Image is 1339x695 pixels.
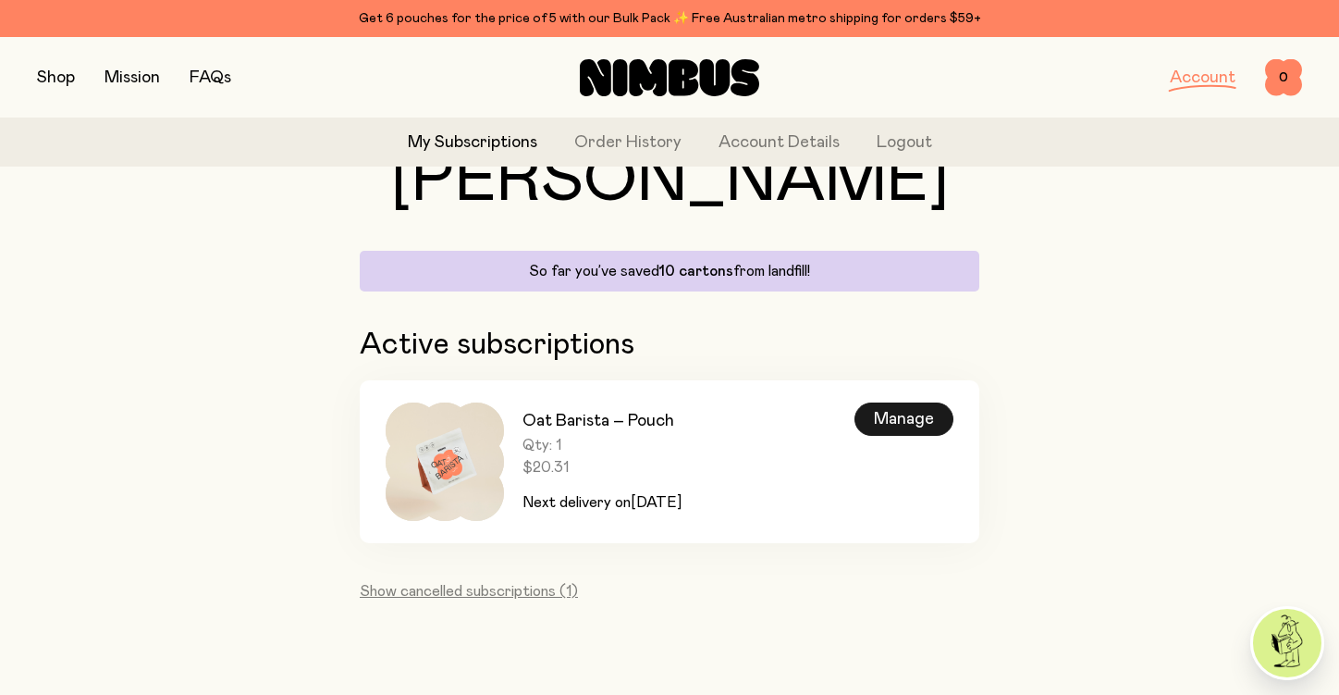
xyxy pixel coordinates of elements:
[1253,609,1321,677] img: agent
[408,130,537,155] a: My Subscriptions
[1265,59,1302,96] button: 0
[37,7,1302,30] div: Get 6 pouches for the price of 5 with our Bulk Pack ✨ Free Australian metro shipping for orders $59+
[522,491,682,514] p: Next delivery on
[1170,69,1235,86] a: Account
[371,262,968,280] p: So far you’ve saved from landfill!
[190,69,231,86] a: FAQs
[522,436,682,454] span: Qty: 1
[719,130,840,155] a: Account Details
[854,403,953,436] div: Manage
[659,264,733,279] span: 10 cartons
[574,130,682,155] a: Order History
[360,380,979,543] a: Oat Barista – PouchQty: 1$20.31Next delivery on[DATE]Manage
[877,130,932,155] button: Logout
[631,495,682,510] span: [DATE]
[522,458,682,477] span: $20.31
[360,147,979,214] h1: [PERSON_NAME]
[360,329,979,362] h2: Active subscriptions
[104,69,160,86] a: Mission
[360,580,578,602] button: Show cancelled subscriptions (1)
[522,410,682,432] h3: Oat Barista – Pouch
